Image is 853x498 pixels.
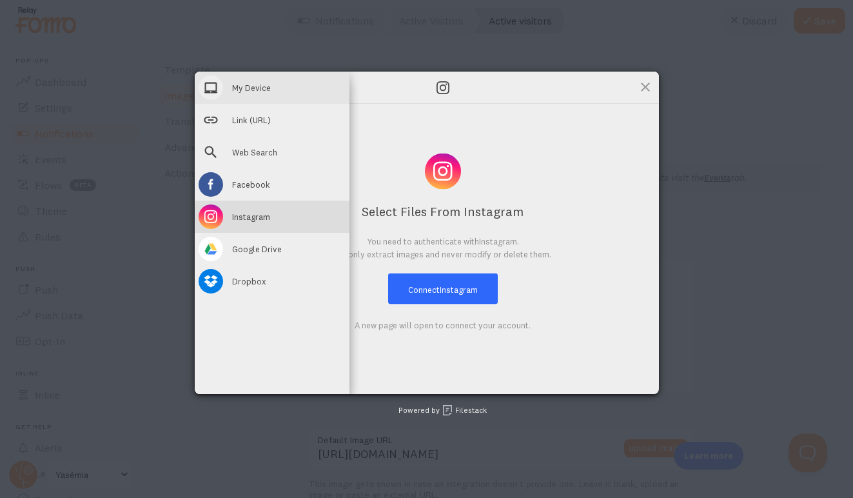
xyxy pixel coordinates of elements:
span: Dropbox [232,275,266,287]
div: Powered by Filestack [366,394,487,426]
span: Instagram [479,236,517,246]
span: Link (URL) [232,114,271,126]
span: My Device [232,82,271,94]
span: A new page will open to connect your account. [355,320,531,330]
span: Instagram [232,211,270,223]
span: You need to authenticate with . [227,236,659,261]
button: ConnectInstagram [388,274,498,304]
span: Web Search [232,146,277,158]
div: We only extract images and never modify or delete them. [227,248,659,261]
span: Google Drive [232,243,282,255]
div: Select Files from Instagram [227,203,659,221]
span: Facebook [232,179,270,190]
span: Instagram [440,284,478,295]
